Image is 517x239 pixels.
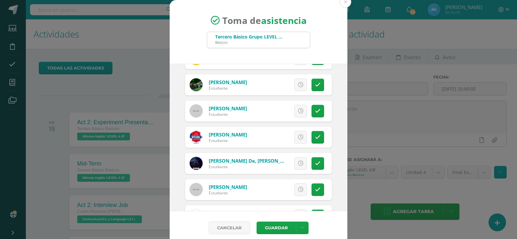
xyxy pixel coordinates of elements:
img: ed969dec2cccb62402f5fa2783241f61.png [190,209,203,222]
a: Cancelar [209,222,250,234]
img: 60x60 [190,183,203,196]
a: [PERSON_NAME] [209,105,247,112]
a: [PERSON_NAME] [209,210,247,216]
img: 60x60 [190,104,203,117]
a: [PERSON_NAME] [209,79,247,85]
a: [PERSON_NAME] [209,184,247,190]
a: [PERSON_NAME] de, [PERSON_NAME] [209,158,296,164]
img: d0da478cdadbfd0f92cb1bd11d035a8f.png [190,157,203,170]
strong: asistencia [261,14,307,27]
button: Guardar [257,222,296,234]
img: 7ee16008cb5d7392d144621305e8eaba.png [190,131,203,144]
input: Busca un grado o sección aquí... [207,32,310,48]
div: Estudiante [209,85,247,91]
div: Estudiante [209,138,247,143]
a: [PERSON_NAME] [209,131,247,138]
div: Estudiante [209,190,247,196]
img: 8fc75e4a50a867a32233d9832832d999.png [190,78,203,91]
span: Toma de [222,14,307,27]
div: Estudiante [209,164,286,169]
div: Basicos [215,40,283,45]
div: Tercero Básico Grupo LEVEL 4 B [215,34,283,40]
div: Estudiante [209,112,247,117]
